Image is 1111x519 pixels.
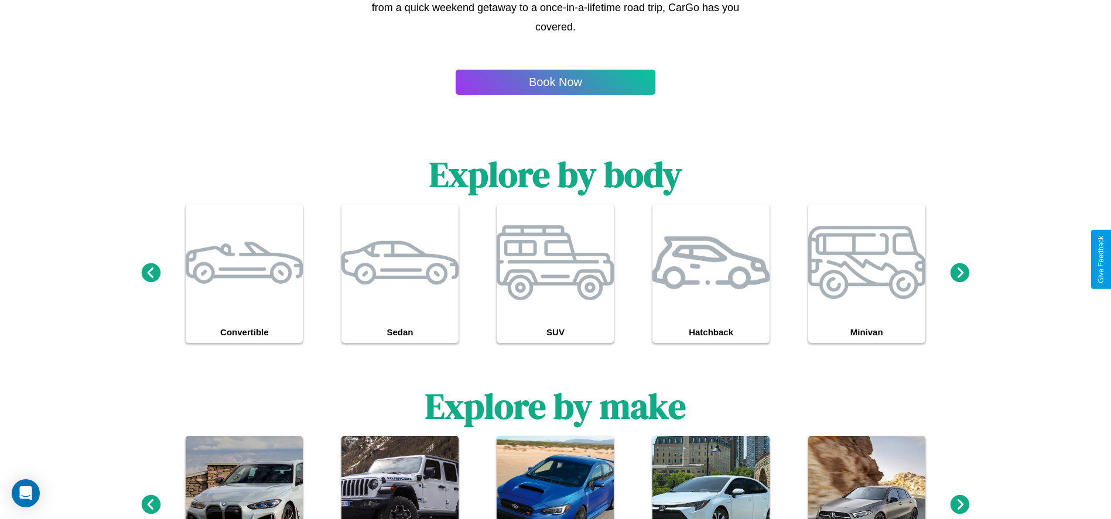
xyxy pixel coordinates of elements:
[456,70,655,95] button: Book Now
[429,150,682,198] h1: Explore by body
[808,321,925,343] h4: Minivan
[186,321,303,343] h4: Convertible
[341,321,459,343] h4: Sedan
[497,321,614,343] h4: SUV
[652,321,770,343] h4: Hatchback
[12,479,40,507] div: Open Intercom Messenger
[425,382,686,430] h1: Explore by make
[1097,236,1105,283] div: Give Feedback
